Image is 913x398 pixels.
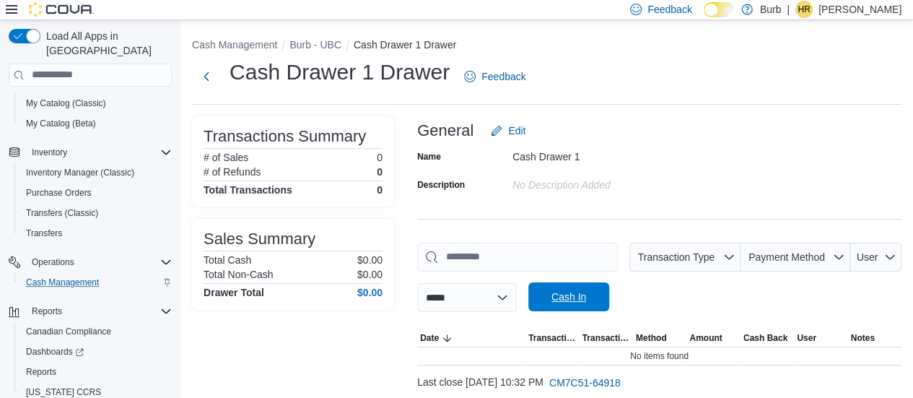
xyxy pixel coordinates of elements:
span: Inventory Manager (Classic) [20,164,172,181]
button: User [794,329,847,347]
p: $0.00 [357,254,383,266]
span: Cash Management [26,277,99,288]
p: [PERSON_NAME] [818,1,901,18]
span: Reports [26,303,172,320]
a: Inventory Manager (Classic) [20,164,140,181]
h6: Total Cash [204,254,251,266]
span: Operations [26,254,172,271]
button: Inventory [26,144,73,161]
h3: General [417,122,473,139]
span: Method [636,332,667,344]
button: Notes [848,329,901,347]
span: My Catalog (Classic) [20,95,172,112]
button: CM7C51-64918 [543,368,626,397]
h3: Sales Summary [204,230,315,248]
h4: Drawer Total [204,287,264,298]
span: Feedback [647,2,691,17]
p: Burb [760,1,782,18]
span: Dashboards [26,346,84,358]
button: Method [633,329,686,347]
span: Transfers (Classic) [20,204,172,222]
div: Harsha Ramasamy [795,1,813,18]
span: Transaction Type [637,251,715,263]
button: Purchase Orders [14,183,178,203]
span: Transaction Type [528,332,576,344]
span: Canadian Compliance [26,326,111,337]
span: Cash In [551,290,586,304]
p: 0 [377,166,383,178]
a: Feedback [458,62,531,91]
h6: # of Refunds [204,166,261,178]
button: Reports [26,303,68,320]
button: Cash Management [192,39,277,51]
button: User [850,243,901,272]
a: My Catalog (Classic) [20,95,112,112]
button: My Catalog (Classic) [14,93,178,113]
span: Feedback [481,69,525,84]
h3: Transactions Summary [204,128,366,145]
h4: $0.00 [357,287,383,298]
button: Payment Method [741,243,850,272]
span: Cash Management [20,274,172,291]
button: Edit [485,116,531,145]
p: | [787,1,790,18]
span: Dark Mode [704,17,704,18]
span: Reports [26,366,56,378]
span: Notes [851,332,875,344]
span: Purchase Orders [20,184,172,202]
span: CM7C51-64918 [549,376,621,390]
button: My Catalog (Beta) [14,113,178,134]
span: My Catalog (Beta) [20,115,172,132]
span: Operations [32,256,74,268]
span: Inventory [32,147,67,158]
button: Cash In [528,282,609,311]
span: [US_STATE] CCRS [26,386,101,398]
img: Cova [29,2,94,17]
button: Transaction # [579,329,632,347]
span: Transfers [20,225,172,242]
button: Operations [26,254,80,271]
button: Burb - UBC [289,39,341,51]
span: Payment Method [748,251,825,263]
button: Operations [3,252,178,272]
span: Canadian Compliance [20,323,172,340]
span: Dashboards [20,343,172,360]
h4: 0 [377,184,383,196]
a: Canadian Compliance [20,323,117,340]
span: Inventory [26,144,172,161]
span: My Catalog (Beta) [26,118,96,129]
button: Reports [3,301,178,321]
a: My Catalog (Beta) [20,115,102,132]
span: Transfers [26,228,62,239]
span: User [797,332,816,344]
div: Last close [DATE] 10:32 PM [417,368,901,397]
input: Dark Mode [704,2,734,17]
span: User [857,251,878,263]
button: Transfers [14,223,178,243]
a: Cash Management [20,274,105,291]
span: My Catalog (Classic) [26,98,106,109]
span: Transfers (Classic) [26,207,98,219]
p: $0.00 [357,269,383,280]
input: This is a search bar. As you type, the results lower in the page will automatically filter. [417,243,618,272]
label: Name [417,151,441,163]
span: Date [420,332,439,344]
p: 0 [377,152,383,163]
h6: Total Non-Cash [204,269,274,280]
button: Transfers (Classic) [14,203,178,223]
button: Transaction Type [629,243,741,272]
button: Date [417,329,525,347]
button: Next [192,62,221,91]
span: Inventory Manager (Classic) [26,167,134,178]
button: Reports [14,362,178,382]
button: Transaction Type [525,329,579,347]
span: Cash Back [743,332,787,344]
button: Cash Management [14,272,178,293]
button: Inventory Manager (Classic) [14,163,178,183]
a: Dashboards [14,342,178,362]
a: Transfers (Classic) [20,204,104,222]
label: Description [417,179,465,191]
div: Cash Drawer 1 [512,145,706,163]
h1: Cash Drawer 1 Drawer [230,58,450,87]
button: Inventory [3,142,178,163]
